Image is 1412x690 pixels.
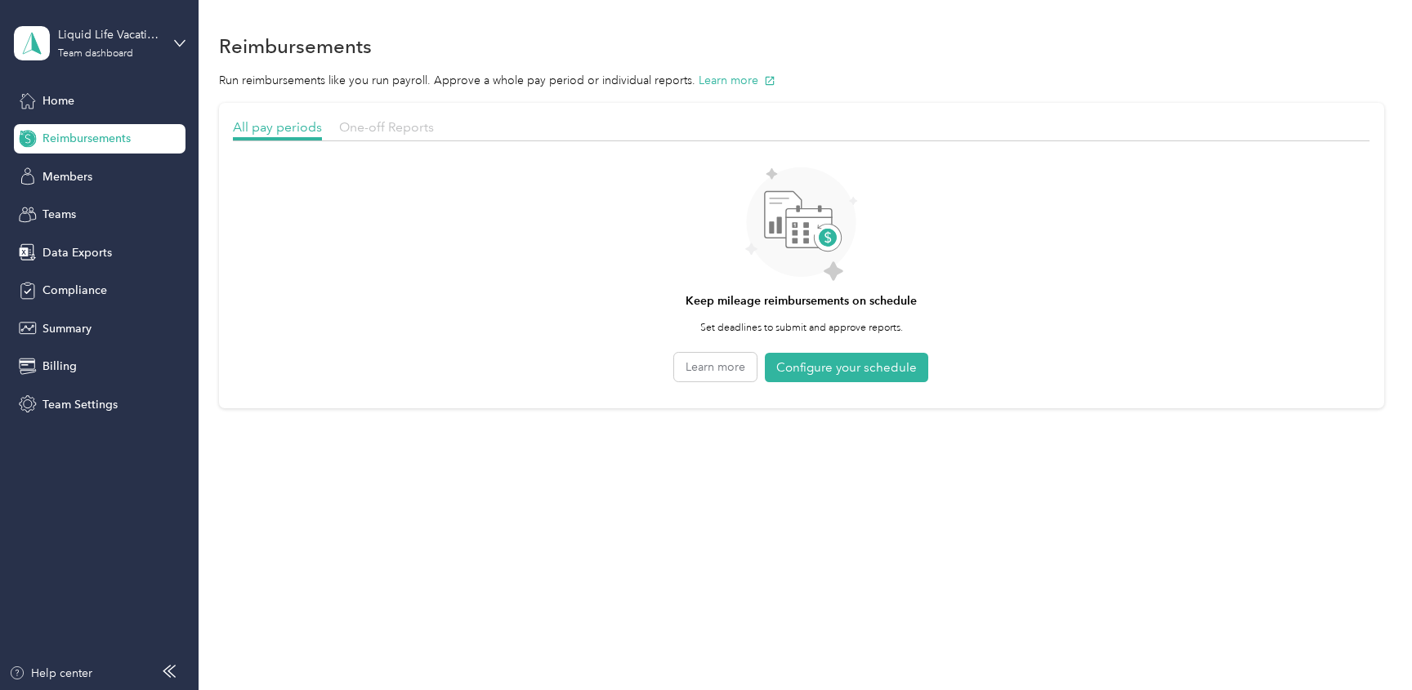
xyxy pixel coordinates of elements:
p: Run reimbursements like you run payroll. Approve a whole pay period or individual reports. [219,72,1384,89]
button: Configure your schedule [765,353,928,383]
button: Learn more [674,353,757,381]
span: Summary [42,320,92,337]
p: Set deadlines to submit and approve reports. [700,321,903,336]
span: All pay periods [233,119,322,135]
button: Help center [9,665,92,682]
div: Team dashboard [58,49,133,59]
span: Data Exports [42,244,112,261]
iframe: Everlance-gr Chat Button Frame [1320,599,1412,690]
button: Learn more [699,72,775,89]
h1: Reimbursements [219,38,372,55]
span: Team Settings [42,396,118,413]
span: Home [42,92,74,109]
span: Compliance [42,282,107,299]
span: One-off Reports [339,119,434,135]
span: Teams [42,206,76,223]
div: Liquid Life Vacation Rentals [58,26,160,43]
span: Billing [42,358,77,375]
h4: Keep mileage reimbursements on schedule [686,292,917,309]
span: Reimbursements [42,130,131,147]
span: Members [42,168,92,185]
